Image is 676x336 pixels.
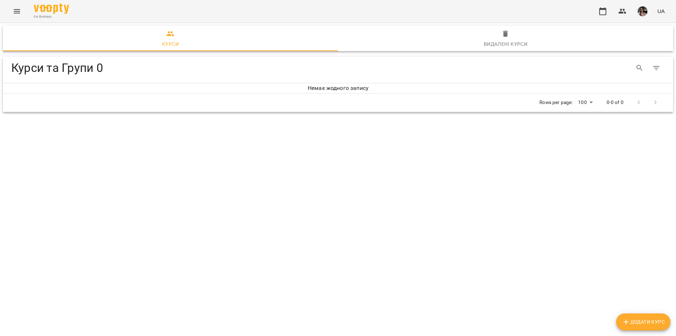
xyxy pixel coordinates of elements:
span: Додати Курс [622,318,665,326]
p: 0-0 of 0 [607,99,624,106]
button: UA [655,5,668,18]
div: Table Toolbar [3,57,673,79]
button: Search [631,60,648,77]
div: Видалені курси [484,40,528,48]
button: Додати Курс [616,313,670,330]
img: Voopty Logo [34,4,69,14]
div: Курси [162,40,179,48]
p: Rows per page: [539,99,572,106]
h6: Немає жодного запису [3,83,673,93]
h4: Курси та Групи 0 [11,61,367,75]
img: ca12d485884f2ea42d8035f9918fd06b.jpg [638,6,647,16]
button: Menu [8,3,25,20]
div: 100 [575,97,595,108]
span: For Business [34,14,69,19]
span: UA [657,7,665,15]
